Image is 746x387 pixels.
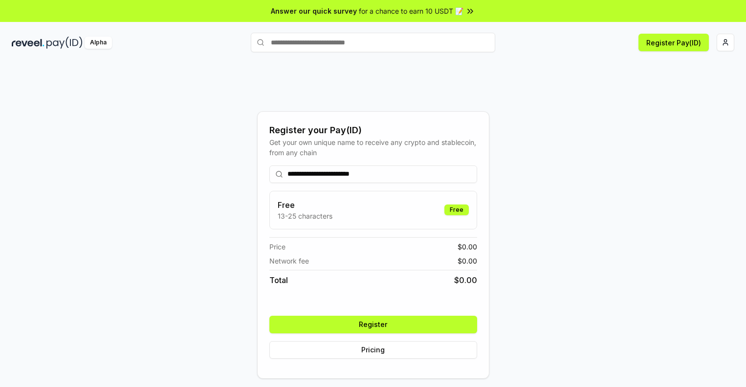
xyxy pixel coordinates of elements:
[269,242,285,252] span: Price
[269,123,477,137] div: Register your Pay(ID)
[269,341,477,359] button: Pricing
[269,274,288,286] span: Total
[458,242,477,252] span: $ 0.00
[278,211,332,221] p: 13-25 characters
[444,204,469,215] div: Free
[85,37,112,49] div: Alpha
[359,6,463,16] span: for a chance to earn 10 USDT 📝
[269,316,477,333] button: Register
[454,274,477,286] span: $ 0.00
[46,37,83,49] img: pay_id
[278,199,332,211] h3: Free
[271,6,357,16] span: Answer our quick survey
[269,137,477,158] div: Get your own unique name to receive any crypto and stablecoin, from any chain
[638,34,709,51] button: Register Pay(ID)
[458,256,477,266] span: $ 0.00
[12,37,44,49] img: reveel_dark
[269,256,309,266] span: Network fee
